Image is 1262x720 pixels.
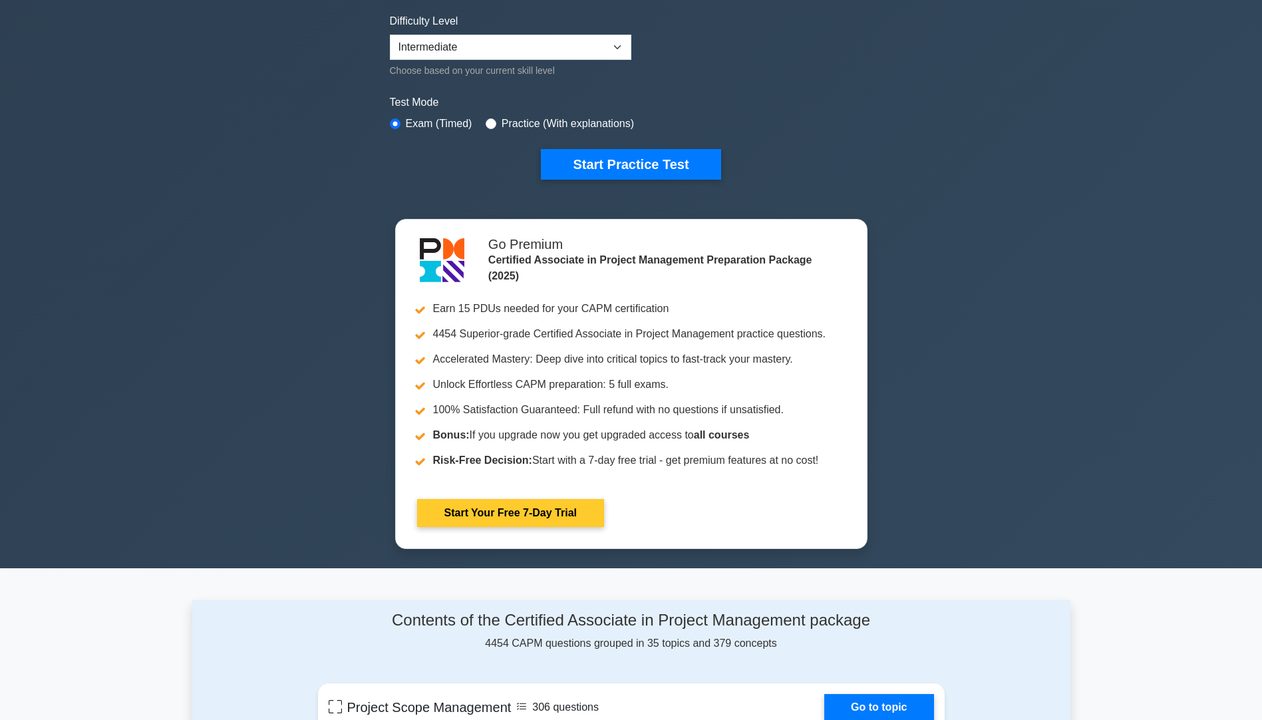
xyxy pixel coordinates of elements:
[541,149,720,180] button: Start Practice Test
[390,63,631,79] div: Choose based on your current skill level
[318,611,945,651] div: 4454 CAPM questions grouped in 35 topics and 379 concepts
[390,94,873,110] label: Test Mode
[406,116,472,132] label: Exam (Timed)
[417,499,604,527] a: Start Your Free 7-Day Trial
[390,13,458,29] label: Difficulty Level
[502,116,634,132] label: Practice (With explanations)
[318,611,945,630] h4: Contents of the Certified Associate in Project Management package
